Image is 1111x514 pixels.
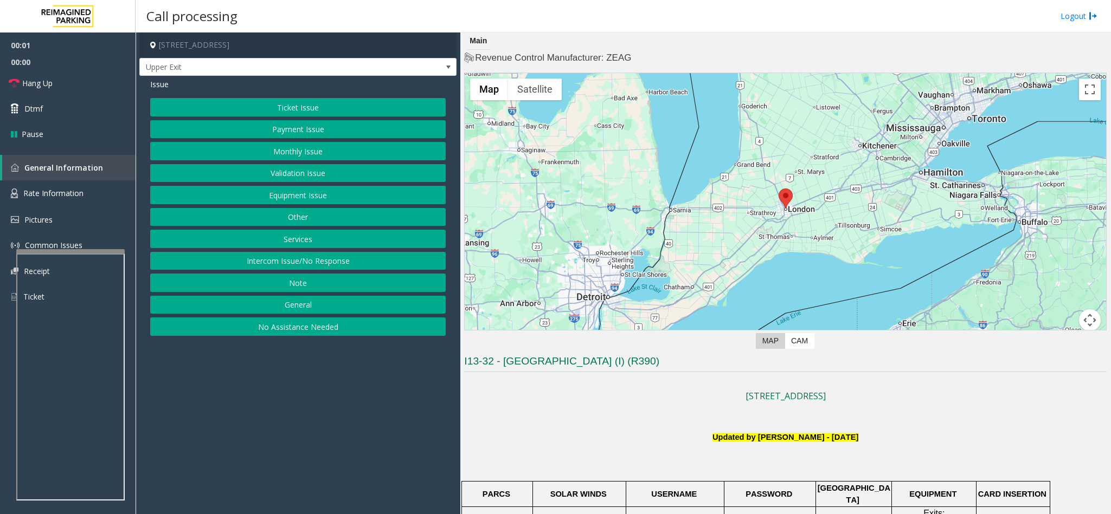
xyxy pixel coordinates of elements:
[651,490,697,498] span: USERNAME
[2,155,136,180] a: General Information
[150,230,446,248] button: Services
[150,296,446,314] button: General
[150,274,446,292] button: Note
[467,32,490,50] div: Main
[467,330,503,344] img: Google
[1079,309,1101,331] button: Map camera controls
[11,216,19,223] img: 'icon'
[550,490,607,498] span: SOLAR WINDS
[11,164,19,172] img: 'icon'
[11,268,18,275] img: 'icon'
[150,164,446,183] button: Validation Issue
[909,490,956,498] span: EQUIPMENT
[11,241,20,250] img: 'icon'
[140,58,393,76] span: Upper Exit
[150,79,169,90] span: Issue
[1079,79,1101,100] button: Toggle fullscreen view
[1089,10,1097,22] img: logout
[508,79,562,100] button: Show satellite imagery
[11,188,18,198] img: 'icon'
[25,240,82,250] span: Common Issues
[150,252,446,270] button: Intercom Issue/No Response
[150,317,446,336] button: No Assistance Needed
[22,77,53,89] span: Hang Up
[150,120,446,139] button: Payment Issue
[24,214,53,225] span: Pictures
[978,490,1046,498] span: CARD INSERTION
[779,188,793,209] div: 300 Dufferin Avenue, London, ON
[23,188,84,198] span: Rate Information
[785,333,814,349] label: CAM
[22,128,43,140] span: Pause
[464,354,1107,372] h3: I13-32 - [GEOGRAPHIC_DATA] (I) (R390)
[746,490,792,498] span: PASSWORD
[11,292,18,302] img: 'icon'
[24,162,103,173] span: General Information
[464,51,1107,64] h4: Revenue Control Manufacturer: ZEAG
[150,98,446,116] button: Ticket Issue
[139,32,457,58] h4: [STREET_ADDRESS]
[818,484,890,504] span: [GEOGRAPHIC_DATA]
[150,142,446,160] button: Monthly Issue
[470,79,508,100] button: Show street map
[150,208,446,226] button: Other
[483,490,510,498] span: PARCS
[141,3,243,29] h3: Call processing
[467,330,503,344] a: Open this area in Google Maps (opens a new window)
[1061,10,1097,22] a: Logout
[712,433,859,441] b: Updated by [PERSON_NAME] - [DATE]
[150,186,446,204] button: Equipment Issue
[746,390,826,402] a: [STREET_ADDRESS]
[24,103,43,114] span: Dtmf
[756,333,785,349] label: Map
